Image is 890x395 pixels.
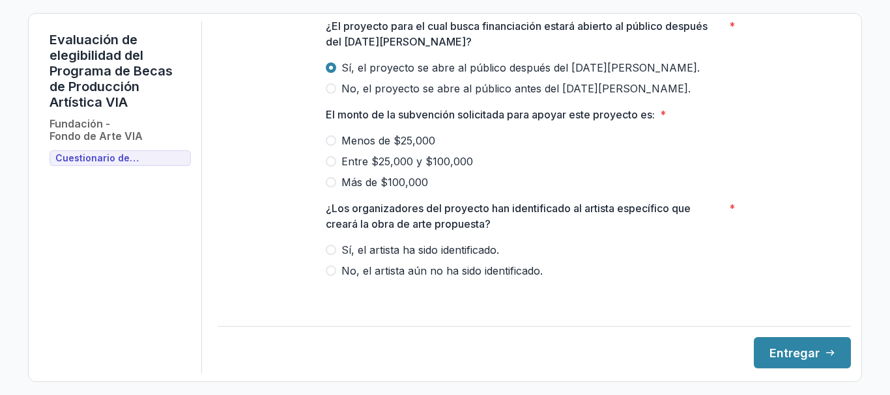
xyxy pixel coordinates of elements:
font: Fundación - [50,117,110,130]
font: Evaluación de elegibilidad del Programa de Becas de Producción Artística VIA [50,32,173,110]
font: Menos de $25,000 [341,134,435,147]
font: Cuestionario de elegibilidad [55,152,139,174]
font: Fondo de Arte VIA [50,129,143,143]
font: Sí, el artista ha sido identificado. [341,243,499,256]
font: Más de $100,000 [341,176,428,189]
font: No, el artista aún no ha sido identificado. [341,264,543,277]
font: El monto de la subvención solicitada para apoyar este proyecto es: [326,108,655,121]
button: Entregar [754,337,851,368]
font: Entre $25,000 y $100,000 [341,155,473,168]
font: Sí, el proyecto se abre al público después del [DATE][PERSON_NAME]. [341,61,700,74]
font: No, el proyecto se abre al público antes del [DATE][PERSON_NAME]. [341,82,691,95]
font: Entregar [769,346,820,360]
font: ¿Los organizadores del proyecto han identificado al artista específico que creará la obra de arte... [326,202,691,230]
